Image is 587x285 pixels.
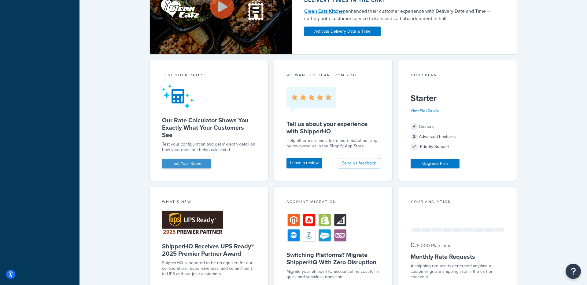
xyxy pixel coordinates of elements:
[162,199,256,206] div: What's New
[411,132,504,141] div: Advanced Features
[286,138,380,149] p: Help other merchants learn more about our app by reviewing us in the Shopify App Store.
[411,108,439,113] a: View Plan Details
[304,8,497,22] div: enhanced their customer experience with Delivery Date and Time — cutting both customer service ti...
[411,253,504,260] h5: Monthly Rate Requests
[338,158,380,168] button: Send us feedback
[411,142,504,151] div: Priority Support
[286,251,380,266] h5: Switching Platforms? Migrate ShipperHQ With Zero Disruption
[411,263,504,280] div: A shipping request is generated anytime a customer gets a shipping rate in the cart or checkout.
[162,72,256,79] div: Test your rates
[415,242,452,249] small: / 5,000 Plan Limit
[411,72,504,79] div: Your Plan
[411,133,418,140] span: 2
[286,120,380,135] h5: Tell us about your experience with ShipperHQ
[411,123,418,130] span: 4
[162,117,256,139] h5: Our Rate Calculator Shows You Exactly What Your Customers See
[162,243,256,257] h5: ShipperHQ Receives UPS Ready® 2025 Premier Partner Award
[411,122,504,131] div: Carriers
[566,264,581,279] button: Open Resource Center
[286,72,380,78] p: we want to hear from you
[286,199,380,206] div: Account Migration
[162,159,211,168] a: Test Your Rates
[304,27,381,36] a: Activate Delivery Date & Time
[162,142,256,153] div: Test your configuration and get in-depth detail on how your rates are being calculated.
[286,269,380,280] div: Migrate your ShipperHQ account at no cost for a quick and seamless transition.
[411,240,415,250] span: 0
[162,260,256,277] p: ShipperHQ is honored to be recognized for our collaboration, responsiveness, and commitment to UP...
[286,158,322,168] a: Leave a review
[411,159,460,168] a: Upgrade Plan
[304,8,345,15] a: Clean Eatz Kitchen
[411,199,504,206] div: Your Analytics
[411,93,504,103] h5: Starter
